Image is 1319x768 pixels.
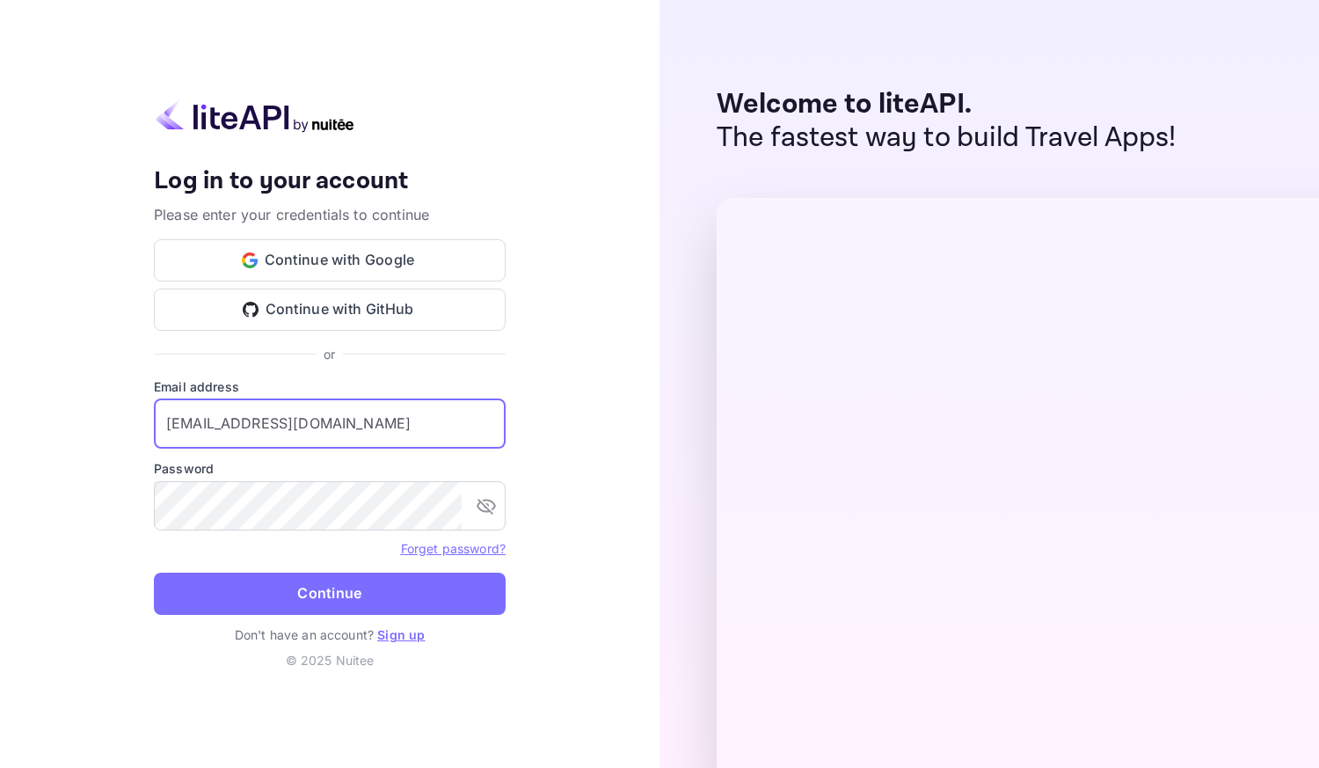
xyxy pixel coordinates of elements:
input: Enter your email address [154,399,506,449]
a: Forget password? [401,541,506,556]
p: The fastest way to build Travel Apps! [717,121,1177,155]
button: toggle password visibility [469,488,504,523]
label: Email address [154,377,506,396]
button: Continue with Google [154,239,506,282]
p: Welcome to liteAPI. [717,88,1177,121]
label: Password [154,459,506,478]
button: Continue [154,573,506,615]
a: Forget password? [401,539,506,557]
a: Sign up [377,627,425,642]
p: © 2025 Nuitee [154,651,506,669]
p: or [324,345,335,363]
button: Continue with GitHub [154,289,506,331]
p: Please enter your credentials to continue [154,204,506,225]
p: Don't have an account? [154,625,506,644]
h4: Log in to your account [154,166,506,197]
img: liteapi [154,99,356,133]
